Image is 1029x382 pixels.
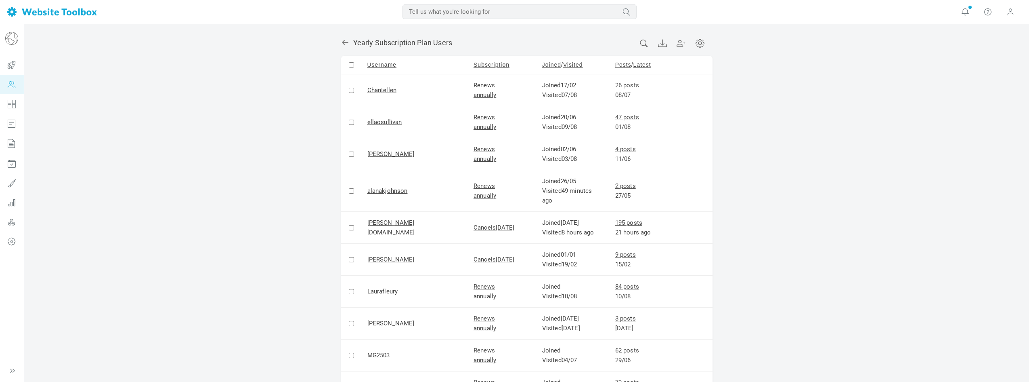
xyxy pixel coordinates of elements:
[474,346,523,365] a: Renews annually
[562,123,577,131] span: 09/08/25
[367,288,398,295] a: Laurafleury
[367,150,415,158] a: [PERSON_NAME]
[615,357,631,364] span: 29/06/25
[474,80,523,100] a: Renews annually
[615,261,631,268] span: 15/02/25
[474,112,523,132] a: Renews annually
[561,219,579,226] span: 07/10/23
[615,293,631,300] span: 10/08/25
[615,155,631,163] span: 11/06/25
[615,347,639,354] a: 62 posts
[474,223,518,232] a: Cancels
[615,123,631,131] span: 01/08/25
[402,4,637,19] input: Tell us what you're looking for
[496,256,514,263] span: 01/01/26
[615,229,651,236] span: 11/08/25
[536,74,609,106] td: Joined Visited
[615,61,631,68] a: Posts
[536,276,609,308] td: Joined Visited
[536,106,609,138] td: Joined Visited
[536,308,609,340] td: Joined Visited
[609,56,657,74] td: /
[367,87,397,94] a: Chantellen
[367,219,415,236] a: [PERSON_NAME][DOMAIN_NAME]
[536,138,609,170] td: Joined Visited
[474,255,518,264] a: Cancels
[615,91,631,99] span: 08/07/25
[561,82,576,89] span: 17/02/25
[615,82,639,89] a: 26 posts
[542,187,592,204] span: 12/08/25
[367,61,397,68] a: Username
[561,315,579,322] span: 09/10/24
[562,357,577,364] span: 04/07/25
[536,56,609,74] td: /
[561,146,576,153] span: 02/06/25
[563,61,583,68] a: Visited
[615,251,636,258] a: 9 posts
[615,114,639,121] a: 47 posts
[542,61,561,68] a: Joined
[561,114,576,121] span: 20/06/25
[562,155,577,163] span: 03/08/25
[367,352,390,359] a: MG2503
[367,320,415,327] a: [PERSON_NAME]
[349,62,354,68] input: Select or de-select all members
[562,325,580,332] span: 10/10/24
[474,181,523,200] a: Renews annually
[562,91,577,99] span: 07/08/25
[615,146,636,153] a: 4 posts
[615,325,634,332] span: 10/10/24
[633,61,651,68] a: Latest
[474,314,523,333] a: Renews annually
[496,224,514,231] span: 18/01/26
[536,244,609,276] td: Joined Visited
[536,212,609,244] td: Joined Visited
[474,61,509,68] a: Subscription
[561,251,576,258] span: 01/01/25
[615,182,636,190] a: 2 posts
[474,282,523,301] a: Renews annually
[367,256,415,263] a: [PERSON_NAME]
[615,192,631,199] span: 27/05/25
[367,118,402,126] a: ellaosullivan
[562,229,594,236] span: 11/08/25
[536,340,609,371] td: Joined Visited
[561,177,576,185] span: 26/05/25
[341,38,713,48] h2: Yearly Subscription Plan Users
[536,170,609,212] td: Joined Visited
[562,261,577,268] span: 19/02/25
[615,283,639,290] a: 84 posts
[615,315,636,322] a: 3 posts
[562,293,577,300] span: 10/08/25
[5,32,18,45] img: globe-icon.png
[367,187,408,194] a: alanakjohnson
[615,219,642,226] a: 195 posts
[474,144,523,164] a: Renews annually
